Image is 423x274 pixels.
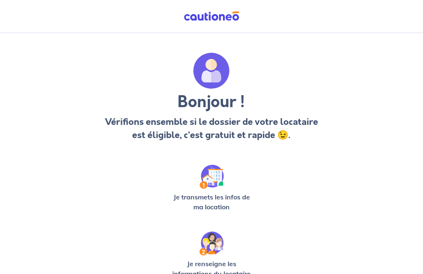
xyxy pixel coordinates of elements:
img: /static/c0a346edaed446bb123850d2d04ad552/Step-2.svg [200,232,223,255]
p: Je transmets les infos de ma location [169,192,254,212]
p: Vérifions ensemble si le dossier de votre locataire est éligible, c’est gratuit et rapide 😉. [102,115,320,142]
img: /static/90a569abe86eec82015bcaae536bd8e6/Step-1.svg [200,165,224,189]
img: archivate [193,53,230,89]
img: Cautioneo [181,11,242,21]
h3: Bonjour ! [102,92,320,112]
